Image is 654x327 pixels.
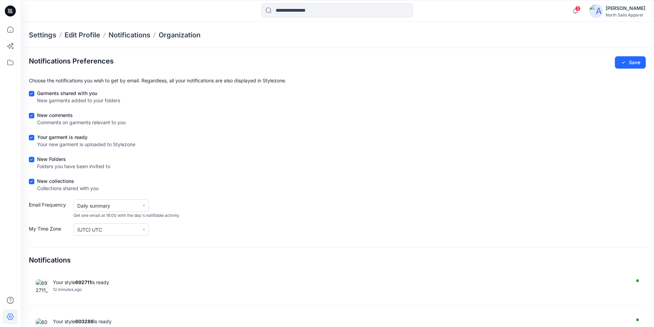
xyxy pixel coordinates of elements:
[75,318,94,324] strong: 603288
[575,6,581,11] span: 3
[29,225,70,236] label: My Time Zone
[53,279,628,285] div: Your style is ready
[37,97,120,104] div: New garments added to your folders
[65,30,100,40] a: Edit Profile
[37,141,135,148] div: Your new garment is uploaded to Stylezone
[29,201,70,219] label: Email Frequency
[37,155,110,163] div: New Folders
[37,177,99,185] div: New collections
[77,202,136,209] div: Daily summary
[73,212,179,219] span: Get one email at 16:00 with the day's notifiable activity
[615,56,646,69] button: Save
[37,185,99,192] div: Collections shared with you
[29,77,646,84] p: Choose the notifications you wish to get by email. Regardless, all your notifications are also di...
[37,119,126,126] div: Comments on garments relevant to you
[37,133,135,141] div: Your garment is ready
[75,279,91,285] strong: 692711
[29,30,56,40] p: Settings
[53,318,628,324] div: Your style is ready
[37,90,120,97] div: Garments shared with you
[53,287,628,292] div: Wednesday, September 17, 2025 08:04
[606,12,645,17] div: North Sails Apparel
[37,163,110,170] div: Folders you have been invited to
[29,57,114,65] h2: Notifications Preferences
[36,279,49,293] img: 692711_V1
[37,112,126,119] div: New comments
[108,30,150,40] a: Notifications
[29,256,71,264] h4: Notifications
[589,4,603,18] img: avatar
[159,30,200,40] a: Organization
[77,226,136,233] div: (UTC) UTC
[606,4,645,12] div: [PERSON_NAME]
